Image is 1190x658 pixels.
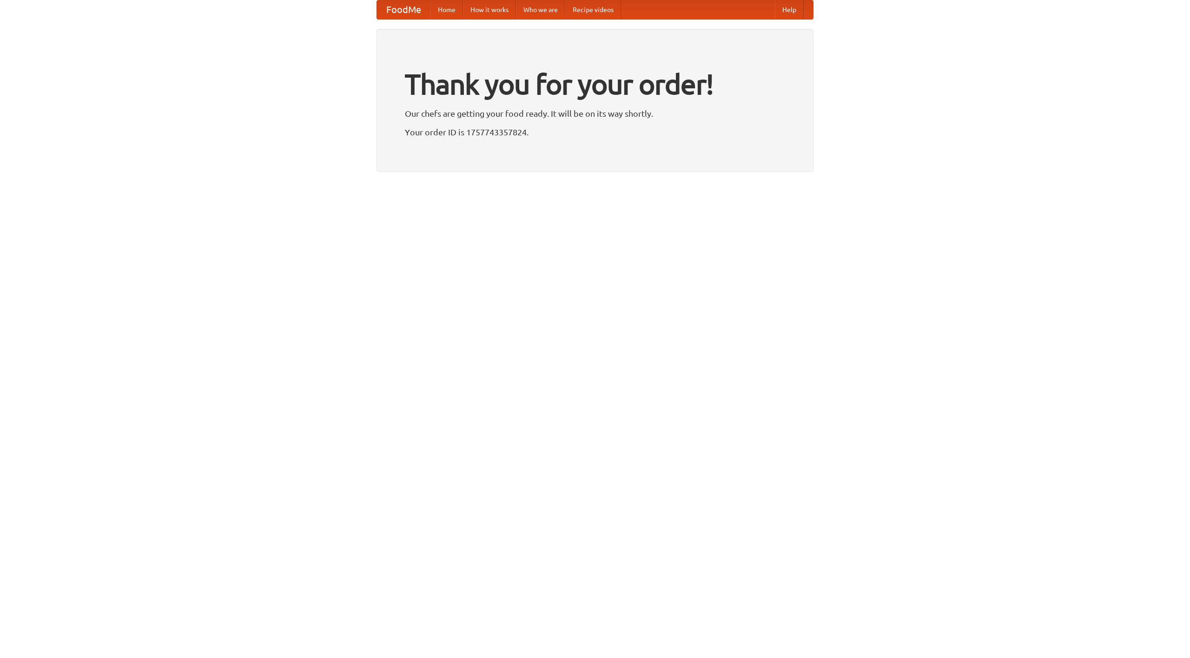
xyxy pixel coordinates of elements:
a: Recipe videos [565,0,621,19]
h1: Thank you for your order! [405,62,785,106]
a: Who we are [516,0,565,19]
a: FoodMe [377,0,430,19]
p: Your order ID is 1757743357824. [405,125,785,139]
a: How it works [463,0,516,19]
a: Help [775,0,804,19]
p: Our chefs are getting your food ready. It will be on its way shortly. [405,106,785,120]
a: Home [430,0,463,19]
